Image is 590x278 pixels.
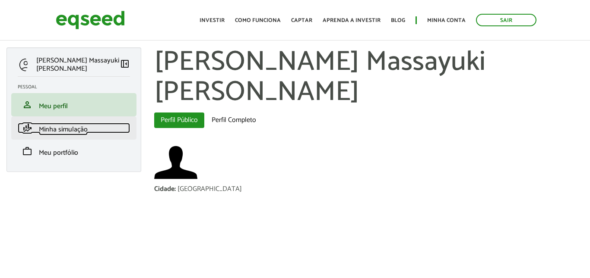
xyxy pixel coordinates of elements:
a: personMeu perfil [18,100,130,110]
li: Meu perfil [11,93,136,116]
a: finance_modeMinha simulação [18,123,130,133]
a: workMeu portfólio [18,146,130,156]
a: Blog [391,18,405,23]
li: Meu portfólio [11,140,136,163]
a: Minha conta [427,18,466,23]
img: EqSeed [56,9,125,31]
a: Perfil Público [154,112,204,128]
span: left_panel_close [120,59,130,69]
span: Minha simulação [39,124,88,135]
h2: Pessoal [18,84,136,90]
img: Foto de Marcelo Massayuki Yamamoto [154,141,197,184]
a: Colapsar menu [120,59,130,71]
p: [PERSON_NAME] Massayuki [PERSON_NAME] [36,56,120,73]
a: Ver perfil do usuário. [154,141,197,184]
a: Captar [291,18,312,23]
span: person [22,100,32,110]
span: : [174,183,176,195]
a: Investir [200,18,225,23]
a: Como funciona [235,18,281,23]
span: Meu perfil [39,100,68,112]
h1: [PERSON_NAME] Massayuki [PERSON_NAME] [154,47,584,108]
a: Sair [476,14,536,26]
div: Cidade [154,186,178,193]
div: [GEOGRAPHIC_DATA] [178,186,242,193]
li: Minha simulação [11,116,136,140]
a: Perfil Completo [205,112,263,128]
a: Aprenda a investir [323,18,381,23]
span: Meu portfólio [39,147,78,159]
span: work [22,146,32,156]
span: finance_mode [22,123,32,133]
